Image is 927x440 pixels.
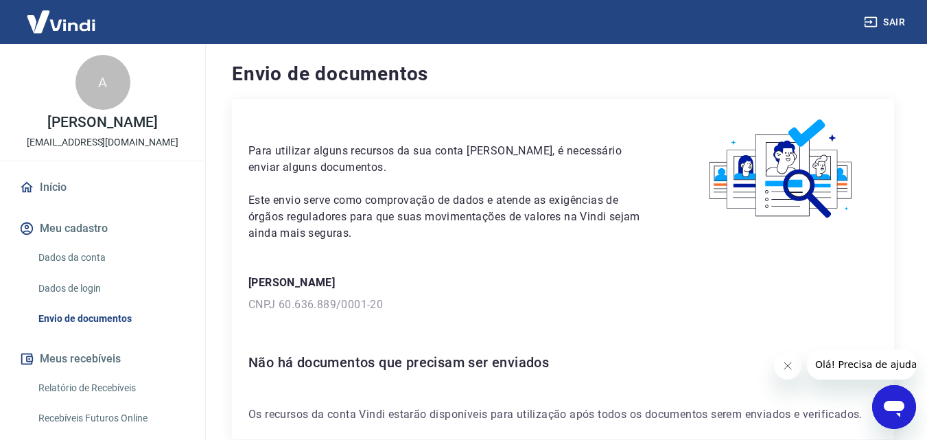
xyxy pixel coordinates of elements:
[33,244,189,272] a: Dados da conta
[16,1,106,43] img: Vindi
[33,275,189,303] a: Dados de login
[248,192,653,242] p: Este envio serve como comprovação de dados e atende as exigências de órgãos reguladores para que ...
[47,115,157,130] p: [PERSON_NAME]
[686,115,878,223] img: waiting_documents.41d9841a9773e5fdf392cede4d13b617.svg
[16,172,189,202] a: Início
[33,404,189,432] a: Recebíveis Futuros Online
[232,60,894,88] h4: Envio de documentos
[33,305,189,333] a: Envio de documentos
[774,352,801,380] iframe: Fechar mensagem
[248,297,878,313] p: CNPJ 60.636.889/0001-20
[248,275,878,291] p: [PERSON_NAME]
[27,135,178,150] p: [EMAIL_ADDRESS][DOMAIN_NAME]
[8,10,115,21] span: Olá! Precisa de ajuda?
[33,374,189,402] a: Relatório de Recebíveis
[16,344,189,374] button: Meus recebíveis
[248,406,878,423] p: Os recursos da conta Vindi estarão disponíveis para utilização após todos os documentos serem env...
[861,10,911,35] button: Sair
[75,55,130,110] div: A
[807,349,916,380] iframe: Mensagem da empresa
[248,143,653,176] p: Para utilizar alguns recursos da sua conta [PERSON_NAME], é necessário enviar alguns documentos.
[872,385,916,429] iframe: Botão para abrir a janela de mensagens
[16,213,189,244] button: Meu cadastro
[248,351,878,373] h6: Não há documentos que precisam ser enviados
